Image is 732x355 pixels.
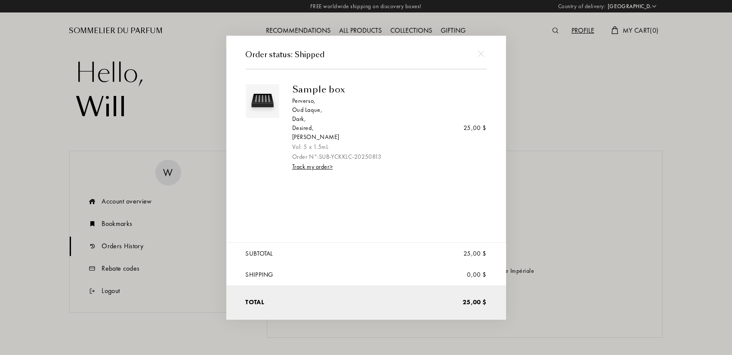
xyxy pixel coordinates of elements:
img: sample box sommelier du parfum [248,86,277,115]
div: Oud Laque , [292,105,480,114]
img: cross.svg [478,51,485,57]
div: Total [246,297,265,308]
div: Sample box [292,84,480,94]
div: Shipping [246,270,273,279]
a: Track my order> [292,162,333,170]
div: 25,00 $ [463,297,486,308]
div: [PERSON_NAME] [292,132,480,141]
div: Subtotal [246,249,273,258]
div: Order N°: SUB-YCKKLC-20250813 [292,152,480,161]
div: Desired , [292,123,480,132]
div: Dark , [292,114,480,123]
div: 25,00 $ [463,123,486,133]
div: 25,00 $ [463,249,486,258]
div: Perverso , [292,96,480,105]
div: Order status: Shipped [246,49,487,61]
div: Vol: 5 x 1.5mL [292,142,480,151]
div: 0,00 $ [467,270,487,279]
